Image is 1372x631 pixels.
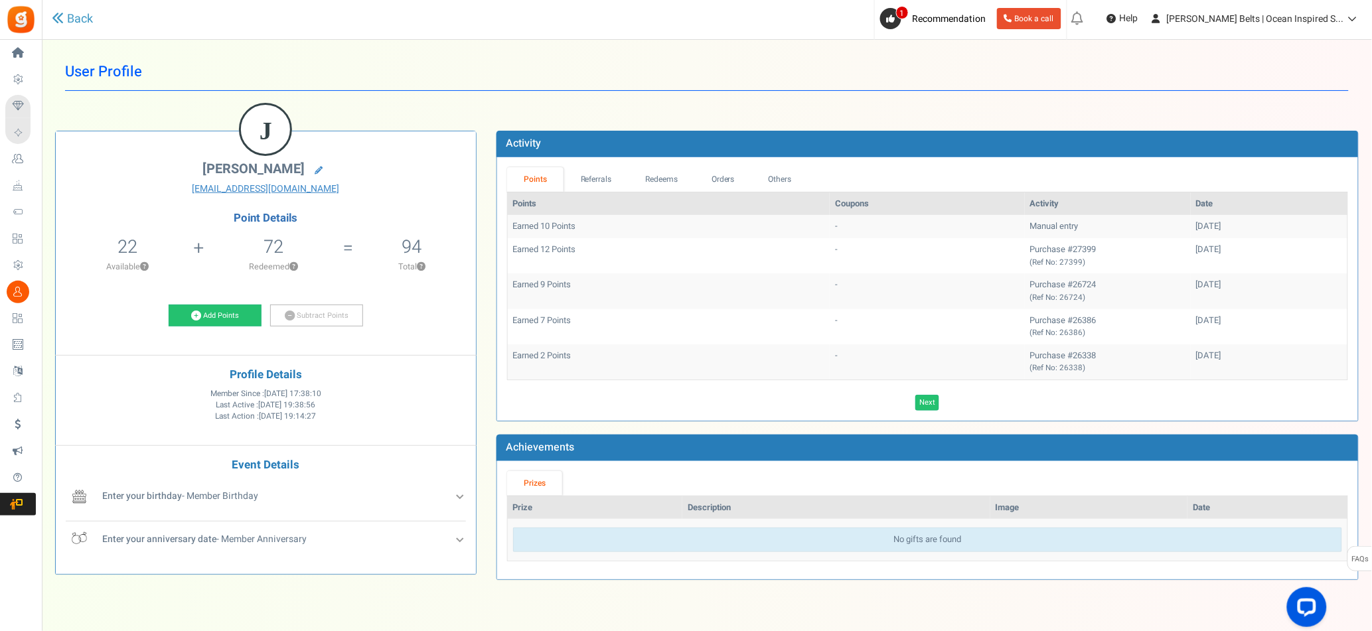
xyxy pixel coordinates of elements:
div: [DATE] [1196,279,1342,291]
b: Achievements [506,439,575,455]
a: Redeems [629,167,695,192]
a: [EMAIL_ADDRESS][DOMAIN_NAME] [66,182,466,196]
th: Points [508,192,830,216]
td: - [830,273,1024,309]
span: FAQs [1351,547,1369,572]
th: Coupons [830,192,1024,216]
a: 1 Recommendation [880,8,992,29]
img: Gratisfaction [6,5,36,35]
td: Earned 9 Points [508,273,830,309]
h5: 72 [264,237,283,257]
figcaption: J [241,105,290,157]
small: (Ref No: 27399) [1030,257,1086,268]
a: Add Points [169,305,262,327]
span: Manual entry [1030,220,1079,232]
span: - Member Birthday [102,489,258,503]
td: Earned 12 Points [508,238,830,273]
a: Help [1102,8,1144,29]
td: Purchase #27399 [1025,238,1191,273]
div: [DATE] [1196,350,1342,362]
button: ? [417,263,425,271]
p: Redeemed [205,261,341,273]
h5: 94 [402,237,422,257]
span: Member Since : [210,388,321,399]
b: Activity [506,135,542,151]
td: Earned 7 Points [508,309,830,344]
span: 22 [117,234,137,260]
span: 1 [896,6,909,19]
small: (Ref No: 26724) [1030,292,1086,303]
div: [DATE] [1196,244,1342,256]
a: Next [915,395,939,411]
span: - Member Anniversary [102,532,307,546]
small: (Ref No: 26338) [1030,362,1086,374]
b: Enter your birthday [102,489,182,503]
button: ? [140,263,149,271]
div: [DATE] [1196,315,1342,327]
td: - [830,238,1024,273]
h4: Point Details [56,212,476,224]
th: Date [1191,192,1347,216]
td: Earned 10 Points [508,215,830,238]
span: [DATE] 19:38:56 [258,399,315,411]
p: Total [354,261,469,273]
span: [DATE] 17:38:10 [264,388,321,399]
h4: Profile Details [66,369,466,382]
a: Book a call [997,8,1061,29]
th: Activity [1025,192,1191,216]
span: [PERSON_NAME] Belts | Ocean Inspired S... [1167,12,1344,26]
span: Help [1116,12,1138,25]
a: Points [507,167,564,192]
th: Prize [508,496,682,520]
td: Purchase #26724 [1025,273,1191,309]
p: Available [62,261,192,273]
th: Description [682,496,990,520]
a: Subtract Points [270,305,363,327]
div: [DATE] [1196,220,1342,233]
td: Earned 2 Points [508,344,830,380]
h1: User Profile [65,53,1349,91]
span: Recommendation [913,12,986,26]
a: Others [751,167,808,192]
td: - [830,344,1024,380]
td: - [830,215,1024,238]
div: No gifts are found [513,527,1342,552]
a: Prizes [507,471,563,496]
span: [DATE] 19:14:27 [259,411,316,422]
td: - [830,309,1024,344]
button: ? [289,263,298,271]
small: (Ref No: 26386) [1030,327,1086,338]
span: Last Active : [216,399,315,411]
span: [PERSON_NAME] [202,159,305,178]
td: Purchase #26338 [1025,344,1191,380]
span: Last Action : [215,411,316,422]
td: Purchase #26386 [1025,309,1191,344]
th: Image [990,496,1188,520]
h4: Event Details [66,459,466,472]
a: Referrals [564,167,629,192]
b: Enter your anniversary date [102,532,216,546]
th: Date [1187,496,1347,520]
a: Orders [695,167,752,192]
